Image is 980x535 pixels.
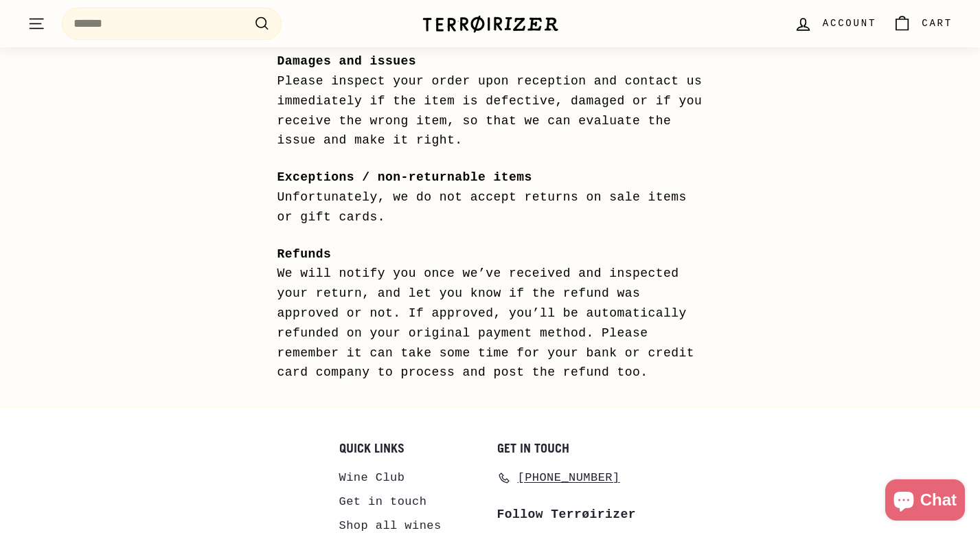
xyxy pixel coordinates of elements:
span: Cart [922,16,953,31]
h2: Quick links [339,442,483,455]
span: Account [823,16,876,31]
div: Follow Terrøirizer [497,505,641,525]
strong: Refunds [277,247,332,261]
a: Account [786,3,885,44]
a: Get in touch [339,490,427,514]
span: [PHONE_NUMBER] [518,468,620,487]
strong: Damages and issues [277,54,417,68]
strong: Exceptions / non-returnable items [277,170,532,184]
p: Please inspect your order upon reception and contact us immediately if the item is defective, dam... [277,52,703,150]
a: Wine Club [339,466,405,490]
p: Unfortunately, we do not accept returns on sale items or gift cards. [277,168,703,227]
h2: Get in touch [497,442,641,455]
a: Cart [885,3,961,44]
p: We will notify you once we’ve received and inspected your return, and let you know if the refund ... [277,244,703,383]
inbox-online-store-chat: Shopify online store chat [881,479,969,524]
a: [PHONE_NUMBER] [497,466,620,490]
